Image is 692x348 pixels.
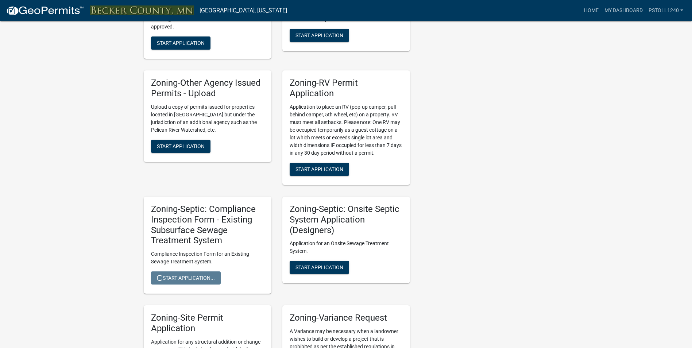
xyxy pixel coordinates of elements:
[290,261,349,274] button: Start Application
[151,78,264,99] h5: Zoning-Other Agency Issued Permits - Upload
[581,4,602,18] a: Home
[151,140,210,153] button: Start Application
[290,163,349,176] button: Start Application
[157,275,215,281] span: Start Application...
[151,36,210,50] button: Start Application
[290,78,403,99] h5: Zoning-RV Permit Application
[157,143,205,149] span: Start Application
[295,264,343,270] span: Start Application
[290,204,403,235] h5: Zoning-Septic: Onsite Septic System Application (Designers)
[290,240,403,255] p: Application for an Onsite Sewage Treatment System.
[602,4,646,18] a: My Dashboard
[151,271,221,285] button: Start Application...
[151,204,264,246] h5: Zoning-Septic: Compliance Inspection Form - Existing Subsurface Sewage Treatment System
[290,29,349,42] button: Start Application
[295,166,343,172] span: Start Application
[151,250,264,266] p: Compliance Inspection Form for an Existing Sewage Treatment System.
[295,32,343,38] span: Start Application
[151,313,264,334] h5: Zoning-Site Permit Application
[157,40,205,46] span: Start Application
[200,4,287,17] a: [GEOGRAPHIC_DATA], [US_STATE]
[90,5,194,15] img: Becker County, Minnesota
[646,4,686,18] a: pstoll1240
[290,313,403,323] h5: Zoning-Variance Request
[151,103,264,134] p: Upload a copy of permits issued for properties located in [GEOGRAPHIC_DATA] but under the jurisdi...
[290,103,403,157] p: Application to place an RV (pop-up camper, pull behind camper, 5th wheel, etc) on a property. RV ...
